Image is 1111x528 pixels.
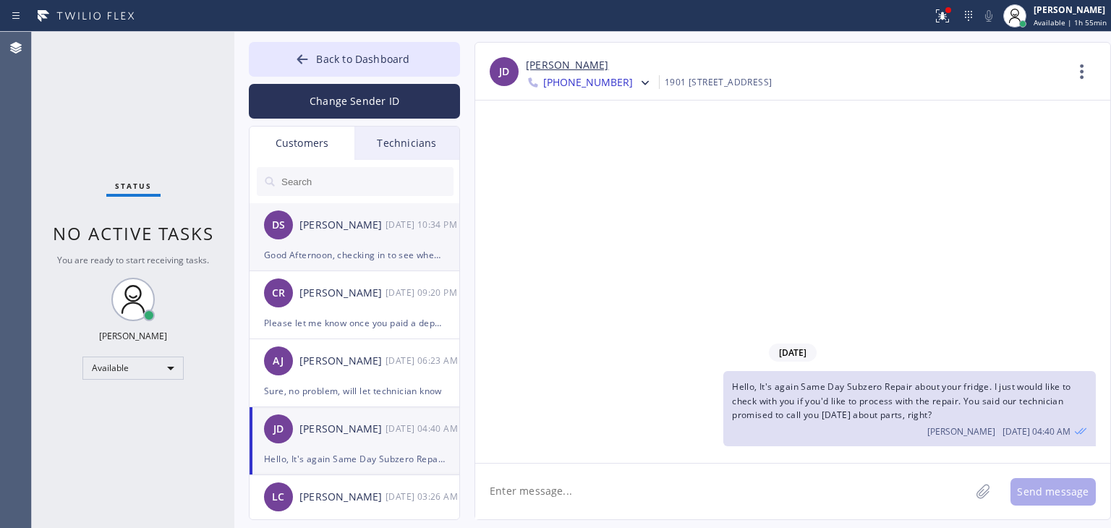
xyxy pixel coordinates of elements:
[1034,4,1107,16] div: [PERSON_NAME]
[979,6,999,26] button: Mute
[299,421,386,438] div: [PERSON_NAME]
[249,84,460,119] button: Change Sender ID
[316,52,409,66] span: Back to Dashboard
[299,489,386,506] div: [PERSON_NAME]
[386,284,461,301] div: 09/23/2025 9:20 AM
[927,425,995,438] span: [PERSON_NAME]
[53,221,214,245] span: No active tasks
[299,353,386,370] div: [PERSON_NAME]
[299,217,386,234] div: [PERSON_NAME]
[1010,478,1096,506] button: Send message
[272,489,284,506] span: LC
[273,421,284,438] span: JD
[299,285,386,302] div: [PERSON_NAME]
[386,420,461,437] div: 09/22/2025 9:40 AM
[264,451,445,467] div: Hello, It's again Same Day Subzero Repair about your fridge. I just would like to check with you ...
[386,216,461,233] div: 09/23/2025 9:34 AM
[280,167,454,196] input: Search
[250,127,354,160] div: Customers
[543,75,633,93] span: [PHONE_NUMBER]
[769,344,817,362] span: [DATE]
[386,488,461,505] div: 09/22/2025 9:26 AM
[354,127,459,160] div: Technicians
[57,254,209,266] span: You are ready to start receiving tasks.
[665,74,772,90] div: 1901 [STREET_ADDRESS]
[273,353,284,370] span: AJ
[264,383,445,399] div: Sure, no problem, will let technician know
[499,64,509,80] span: JD
[99,330,167,342] div: [PERSON_NAME]
[526,57,608,74] a: [PERSON_NAME]
[82,357,184,380] div: Available
[264,247,445,263] div: Good Afternoon, checking in to see when the parts will be in to repair our fridge and washer?
[723,371,1096,446] div: 09/22/2025 9:40 AM
[272,285,285,302] span: CR
[1034,17,1107,27] span: Available | 1h 55min
[264,315,445,331] div: Please let me know once you paid a deposit so we'll immediately order parts.
[115,181,152,191] span: Status
[249,42,460,77] button: Back to Dashboard
[386,352,461,369] div: 09/23/2025 9:23 AM
[272,217,285,234] span: DS
[732,380,1070,420] span: Hello, It's again Same Day Subzero Repair about your fridge. I just would like to check with you ...
[1003,425,1070,438] span: [DATE] 04:40 AM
